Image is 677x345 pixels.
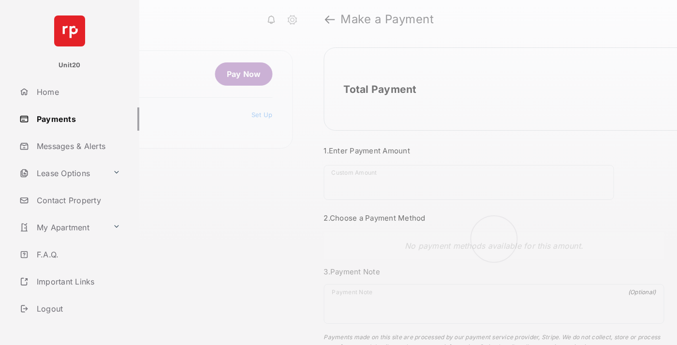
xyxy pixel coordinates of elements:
a: My Apartment [15,216,109,239]
a: F.A.Q. [15,243,139,266]
h2: Total Payment [343,83,416,95]
h3: 3. Payment Note [324,267,664,276]
a: Set Up [251,111,273,119]
a: Logout [15,297,139,320]
a: Messages & Alerts [15,135,139,158]
a: Important Links [15,270,124,293]
a: Home [15,80,139,104]
strong: Make a Payment [340,14,434,25]
a: Lease Options [15,162,109,185]
a: Contact Property [15,189,139,212]
h3: 2. Choose a Payment Method [324,213,664,223]
a: Payments [15,107,139,131]
h3: 1. Enter Payment Amount [324,146,664,155]
img: svg+xml;base64,PHN2ZyB4bWxucz0iaHR0cDovL3d3dy53My5vcmcvMjAwMC9zdmciIHdpZHRoPSI2NCIgaGVpZ2h0PSI2NC... [54,15,85,46]
p: Unit20 [59,60,81,70]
